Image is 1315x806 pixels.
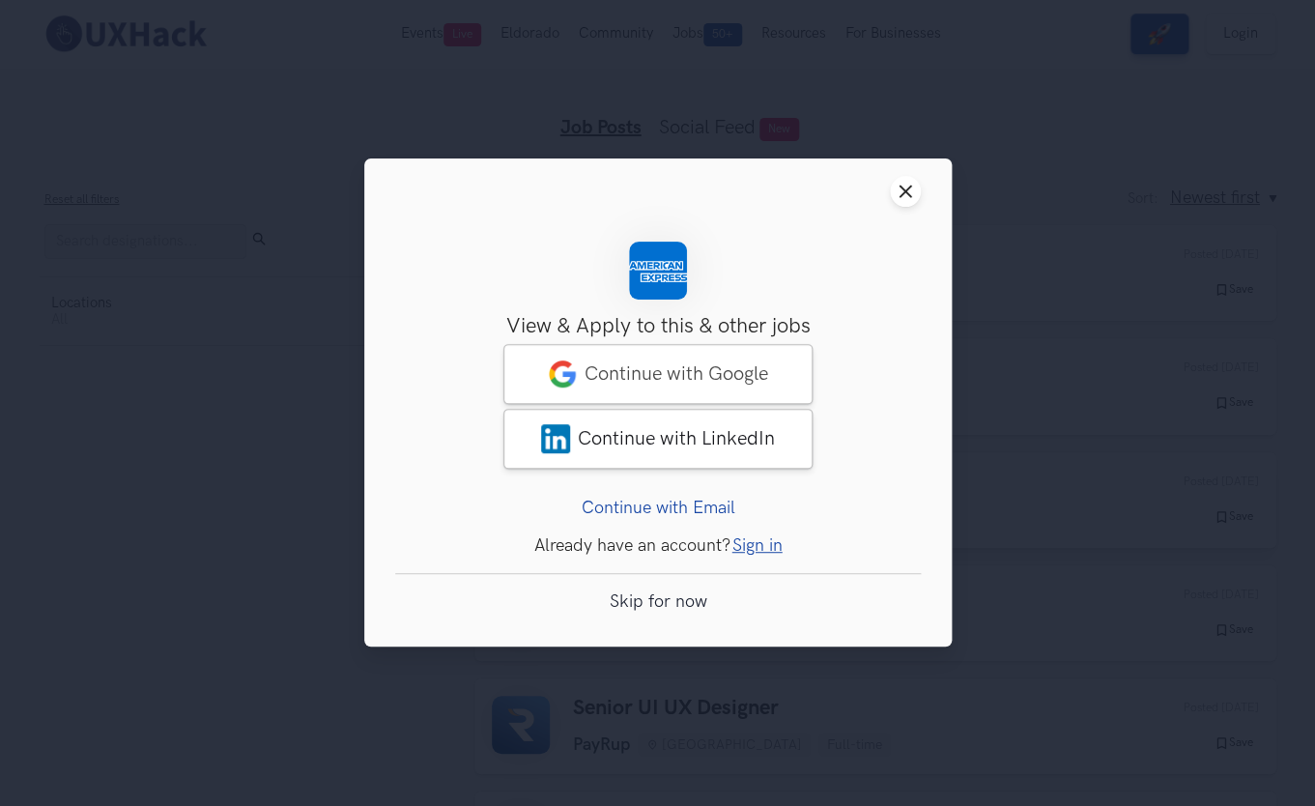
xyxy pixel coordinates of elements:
[395,314,921,339] h3: View & Apply to this & other jobs
[541,425,570,454] img: LinkedIn
[578,428,775,451] span: Continue with LinkedIn
[609,592,706,613] a: Skip for now
[503,345,813,405] a: googleContinue with Google
[585,363,768,387] span: Continue with Google
[548,360,577,389] img: google
[581,499,734,519] a: Continue with Email
[731,536,782,557] a: Sign in
[503,410,813,470] a: LinkedInContinue with LinkedIn
[533,536,729,557] span: Already have an account?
